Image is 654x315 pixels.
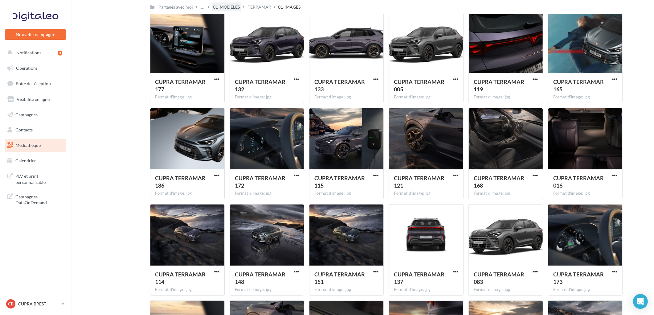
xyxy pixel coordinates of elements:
[4,139,67,152] a: Médiathèque
[17,97,50,102] span: Visibilité en ligne
[5,298,66,310] a: CB CUPRA BREST
[278,4,301,10] div: 01-IMAGES
[474,287,538,292] div: Format d'image: jpg
[4,154,67,167] a: Calendrier
[474,94,538,100] div: Format d'image: jpg
[235,175,285,189] span: CUPRA TERRAMAR 172
[16,65,38,71] span: Opérations
[4,190,67,208] a: Campagnes DataOnDemand
[15,158,36,163] span: Calendrier
[16,81,51,86] span: Boîte de réception
[4,108,67,121] a: Campagnes
[553,78,604,93] span: CUPRA TERRAMAR 165
[553,175,604,189] span: CUPRA TERRAMAR 016
[314,94,378,100] div: Format d'image: jpg
[155,94,219,100] div: Format d'image: jpg
[314,287,378,292] div: Format d'image: jpg
[474,78,524,93] span: CUPRA TERRAMAR 119
[474,271,524,285] span: CUPRA TERRAMAR 083
[155,191,219,196] div: Format d'image: jpg
[15,193,63,206] span: Campagnes DataOnDemand
[15,112,38,117] span: Campagnes
[155,78,206,93] span: CUPRA TERRAMAR 177
[16,50,41,55] span: Notifications
[553,94,617,100] div: Format d'image: jpg
[394,175,444,189] span: CUPRA TERRAMAR 121
[155,175,206,189] span: CUPRA TERRAMAR 186
[235,271,285,285] span: CUPRA TERRAMAR 148
[314,191,378,196] div: Format d'image: jpg
[235,78,285,93] span: CUPRA TERRAMAR 132
[553,287,617,292] div: Format d'image: jpg
[4,123,67,136] a: Contacts
[15,172,63,185] span: PLV et print personnalisable
[15,143,41,148] span: Médiathèque
[394,78,444,93] span: CUPRA TERRAMAR 005
[394,287,458,292] div: Format d'image: jpg
[394,94,458,100] div: Format d'image: jpg
[159,4,193,10] div: Partagés avec moi
[248,4,272,10] div: TERRAMAR
[4,77,67,90] a: Boîte de réception
[314,175,365,189] span: CUPRA TERRAMAR 115
[58,51,62,56] div: 3
[474,175,524,189] span: CUPRA TERRAMAR 168
[235,94,299,100] div: Format d'image: jpg
[4,169,67,188] a: PLV et print personnalisable
[314,271,365,285] span: CUPRA TERRAMAR 151
[4,62,67,75] a: Opérations
[155,287,219,292] div: Format d'image: jpg
[18,301,59,307] p: CUPRA BREST
[155,271,206,285] span: CUPRA TERRAMAR 114
[200,3,205,11] div: ...
[5,29,66,40] button: Nouvelle campagne
[4,46,65,59] button: Notifications 3
[633,294,648,309] div: Open Intercom Messenger
[15,127,33,132] span: Contacts
[4,93,67,106] a: Visibilité en ligne
[394,191,458,196] div: Format d'image: jpg
[8,301,14,307] span: CB
[213,4,240,10] div: 01_MODELES
[394,271,444,285] span: CUPRA TERRAMAR 137
[314,78,365,93] span: CUPRA TERRAMAR 133
[235,287,299,292] div: Format d'image: jpg
[474,191,538,196] div: Format d'image: jpg
[235,191,299,196] div: Format d'image: jpg
[553,271,604,285] span: CUPRA TERRAMAR 173
[553,191,617,196] div: Format d'image: jpg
